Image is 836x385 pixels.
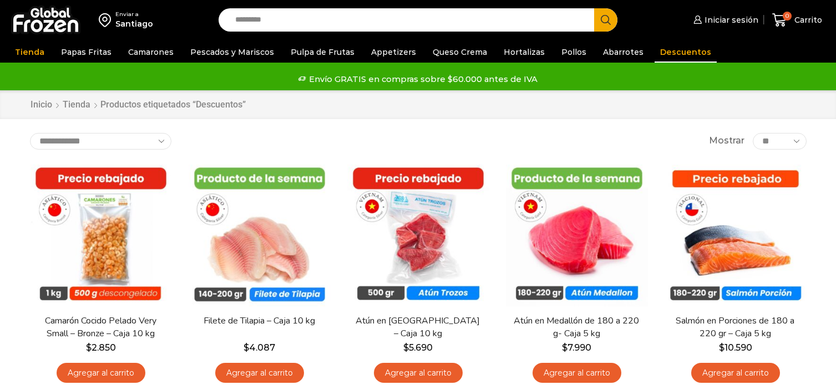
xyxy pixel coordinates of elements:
[9,42,50,63] a: Tienda
[594,8,617,32] button: Search button
[556,42,592,63] a: Pollos
[62,99,91,111] a: Tienda
[719,342,724,353] span: $
[195,315,323,327] a: Filete de Tilapia – Caja 10 kg
[403,342,433,353] bdi: 5.690
[86,342,92,353] span: $
[55,42,117,63] a: Papas Fritas
[691,9,758,31] a: Iniciar sesión
[215,363,304,383] a: Agregar al carrito: “Filete de Tilapia - Caja 10 kg”
[30,99,246,111] nav: Breadcrumb
[285,42,360,63] a: Pulpa de Frutas
[403,342,409,353] span: $
[115,18,153,29] div: Santiago
[123,42,179,63] a: Camarones
[498,42,550,63] a: Hortalizas
[115,11,153,18] div: Enviar a
[562,342,568,353] span: $
[709,135,744,147] span: Mostrar
[86,342,116,353] bdi: 2.850
[100,99,246,110] h1: Productos etiquetados “Descuentos”
[769,7,825,33] a: 0 Carrito
[30,99,53,111] a: Inicio
[57,363,145,383] a: Agregar al carrito: “Camarón Cocido Pelado Very Small - Bronze - Caja 10 kg”
[597,42,649,63] a: Abarrotes
[533,363,621,383] a: Agregar al carrito: “Atún en Medallón de 180 a 220 g- Caja 5 kg”
[185,42,280,63] a: Pescados y Mariscos
[655,42,717,63] a: Descuentos
[783,12,792,20] span: 0
[374,363,463,383] a: Agregar al carrito: “Atún en Trozos - Caja 10 kg”
[366,42,422,63] a: Appetizers
[671,315,799,340] a: Salmón en Porciones de 180 a 220 gr – Caja 5 kg
[244,342,249,353] span: $
[792,14,822,25] span: Carrito
[30,133,171,150] select: Pedido de la tienda
[37,315,164,340] a: Camarón Cocido Pelado Very Small – Bronze – Caja 10 kg
[244,342,275,353] bdi: 4.087
[513,315,640,340] a: Atún en Medallón de 180 a 220 g- Caja 5 kg
[562,342,591,353] bdi: 7.990
[427,42,493,63] a: Queso Crema
[354,315,482,340] a: Atún en [GEOGRAPHIC_DATA] – Caja 10 kg
[702,14,758,25] span: Iniciar sesión
[719,342,752,353] bdi: 10.590
[99,11,115,29] img: address-field-icon.svg
[691,363,780,383] a: Agregar al carrito: “Salmón en Porciones de 180 a 220 gr - Caja 5 kg”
